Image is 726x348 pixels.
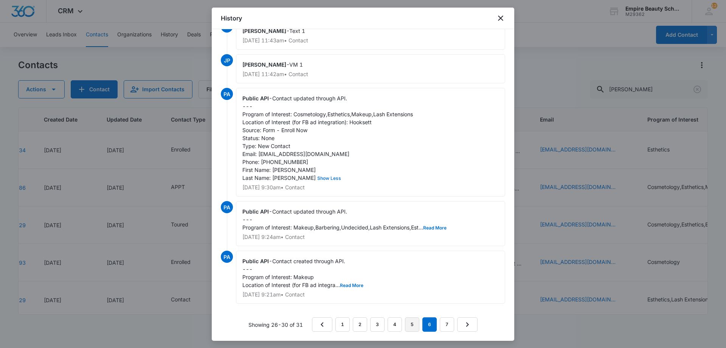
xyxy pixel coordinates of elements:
a: Page 5 [405,317,419,332]
p: [DATE] 9:21am • Contact [242,292,499,297]
div: - [236,88,505,197]
a: Page 1 [335,317,350,332]
p: [DATE] 9:30am • Contact [242,185,499,190]
button: Read More [423,226,447,230]
p: Showing 26-30 of 31 [248,321,303,329]
span: JP [221,54,233,66]
span: Public API [242,258,269,264]
span: Text 1 [289,28,305,34]
button: Read More [340,283,363,288]
span: Public API [242,95,269,101]
div: - [236,20,505,50]
span: [PERSON_NAME] [242,28,286,34]
span: Contact updated through API. --- Program of Interest: Cosmetology,Esthetics,Makeup,Lash Extension... [242,95,413,181]
a: Page 3 [370,317,385,332]
h1: History [221,14,242,23]
span: Public API [242,208,269,215]
p: [DATE] 11:43am • Contact [242,38,499,43]
span: VM 1 [289,61,303,68]
span: PA [221,251,233,263]
em: 6 [422,317,437,332]
button: close [496,14,505,23]
a: Page 4 [388,317,402,332]
span: PA [221,201,233,213]
a: Page 2 [353,317,367,332]
span: [PERSON_NAME] [242,61,286,68]
a: Page 7 [440,317,454,332]
nav: Pagination [312,317,478,332]
div: - [236,54,505,83]
span: Contact created through API. --- Program of Interest: Makeup Location of Interest (for FB ad inte... [242,258,363,288]
span: PA [221,88,233,100]
div: - [236,201,505,246]
a: Next Page [457,317,478,332]
p: [DATE] 9:24am • Contact [242,234,499,240]
button: Show Less [316,176,343,181]
div: - [236,251,505,304]
p: [DATE] 11:42am • Contact [242,72,499,77]
span: Contact updated through API. --- Program of Interest: Makeup,Barbering,Undecided,Lash Extensions,... [242,208,447,231]
a: Previous Page [312,317,332,332]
